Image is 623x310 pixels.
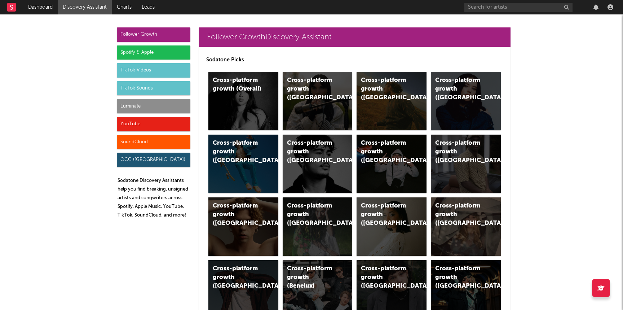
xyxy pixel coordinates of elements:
[357,197,427,256] a: Cross-platform growth ([GEOGRAPHIC_DATA])
[361,202,410,228] div: Cross-platform growth ([GEOGRAPHIC_DATA])
[361,265,410,291] div: Cross-platform growth ([GEOGRAPHIC_DATA])
[208,72,278,130] a: Cross-platform growth (Overall)
[361,76,410,102] div: Cross-platform growth ([GEOGRAPHIC_DATA])
[435,202,484,228] div: Cross-platform growth ([GEOGRAPHIC_DATA])
[435,76,484,102] div: Cross-platform growth ([GEOGRAPHIC_DATA])
[117,99,190,113] div: Luminate
[213,265,262,291] div: Cross-platform growth ([GEOGRAPHIC_DATA])
[431,135,501,193] a: Cross-platform growth ([GEOGRAPHIC_DATA])
[117,135,190,149] div: SoundCloud
[283,135,353,193] a: Cross-platform growth ([GEOGRAPHIC_DATA])
[431,72,501,130] a: Cross-platform growth ([GEOGRAPHIC_DATA])
[287,265,336,291] div: Cross-platform growth (Benelux)
[361,139,410,165] div: Cross-platform growth ([GEOGRAPHIC_DATA]/GSA)
[435,139,484,165] div: Cross-platform growth ([GEOGRAPHIC_DATA])
[435,265,484,291] div: Cross-platform growth ([GEOGRAPHIC_DATA])
[117,117,190,131] div: YouTube
[287,76,336,102] div: Cross-platform growth ([GEOGRAPHIC_DATA])
[283,72,353,130] a: Cross-platform growth ([GEOGRAPHIC_DATA])
[117,153,190,167] div: OCC ([GEOGRAPHIC_DATA])
[287,139,336,165] div: Cross-platform growth ([GEOGRAPHIC_DATA])
[464,3,573,12] input: Search for artists
[357,135,427,193] a: Cross-platform growth ([GEOGRAPHIC_DATA]/GSA)
[118,176,190,220] p: Sodatone Discovery Assistants help you find breaking, unsigned artists and songwriters across Spo...
[283,197,353,256] a: Cross-platform growth ([GEOGRAPHIC_DATA])
[213,76,262,93] div: Cross-platform growth (Overall)
[117,45,190,60] div: Spotify & Apple
[208,135,278,193] a: Cross-platform growth ([GEOGRAPHIC_DATA])
[431,197,501,256] a: Cross-platform growth ([GEOGRAPHIC_DATA])
[357,72,427,130] a: Cross-platform growth ([GEOGRAPHIC_DATA])
[206,56,503,64] p: Sodatone Picks
[117,63,190,78] div: TikTok Videos
[208,197,278,256] a: Cross-platform growth ([GEOGRAPHIC_DATA])
[199,27,511,47] a: Follower GrowthDiscovery Assistant
[213,139,262,165] div: Cross-platform growth ([GEOGRAPHIC_DATA])
[287,202,336,228] div: Cross-platform growth ([GEOGRAPHIC_DATA])
[213,202,262,228] div: Cross-platform growth ([GEOGRAPHIC_DATA])
[117,27,190,42] div: Follower Growth
[117,81,190,96] div: TikTok Sounds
